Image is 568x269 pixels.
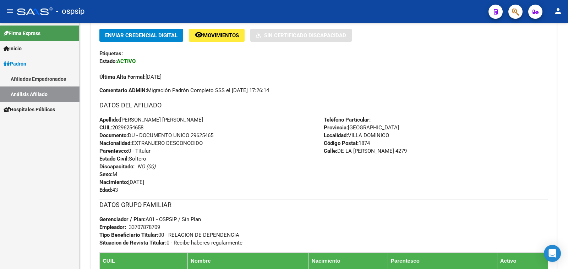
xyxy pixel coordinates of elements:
strong: Situacion de Revista Titular: [99,240,166,246]
strong: Localidad: [324,132,348,139]
span: DU - DOCUMENTO UNICO 29625465 [99,132,213,139]
strong: Nacionalidad: [99,140,132,146]
h3: DATOS DEL AFILIADO [99,100,548,110]
strong: CUIL: [99,124,112,131]
span: 0 - Titular [99,148,151,154]
mat-icon: menu [6,7,14,15]
span: A01 - OSPSIP / Sin Plan [99,216,201,223]
strong: Empleador: [99,224,126,230]
span: Migración Padrón Completo SSS el [DATE] 17:26:14 [99,86,269,94]
strong: Tipo Beneficiario Titular: [99,232,158,238]
mat-icon: person [554,7,562,15]
span: [DATE] [99,74,162,80]
strong: Teléfono Particular: [324,117,371,123]
strong: Edad: [99,187,112,193]
div: Open Intercom Messenger [544,245,561,262]
span: 0 - Recibe haberes regularmente [99,240,242,246]
span: Inicio [4,45,22,52]
span: Soltero [99,156,146,162]
span: - ospsip [56,4,84,19]
th: CUIL [100,252,188,269]
strong: Nacimiento: [99,179,128,185]
strong: Sexo: [99,171,113,178]
span: VILLA DOMINICO [324,132,389,139]
span: [PERSON_NAME] [PERSON_NAME] [99,117,203,123]
span: EXTRANJERO DESCONOCIDO [99,140,203,146]
strong: Documento: [99,132,128,139]
span: DE LA [PERSON_NAME] 4279 [324,148,407,154]
span: 00 - RELACION DE DEPENDENCIA [99,232,239,238]
strong: ACTIVO [117,58,136,65]
strong: Calle: [324,148,337,154]
th: Activo [497,252,548,269]
span: Enviar Credencial Digital [105,32,177,39]
span: Firma Express [4,29,40,37]
button: Sin Certificado Discapacidad [250,29,352,42]
span: Hospitales Públicos [4,106,55,113]
span: Padrón [4,60,26,68]
span: M [99,171,117,178]
strong: Estado: [99,58,117,65]
strong: Gerenciador / Plan: [99,216,146,223]
span: 20296254658 [99,124,143,131]
strong: Etiquetas: [99,50,123,57]
h3: DATOS GRUPO FAMILIAR [99,200,548,210]
div: 33707878709 [129,223,160,231]
span: [GEOGRAPHIC_DATA] [324,124,399,131]
span: Movimientos [203,32,239,39]
th: Nacimiento [308,252,388,269]
strong: Parentesco: [99,148,128,154]
span: 43 [99,187,118,193]
strong: Código Postal: [324,140,359,146]
th: Nombre [187,252,308,269]
strong: Estado Civil: [99,156,129,162]
strong: Provincia: [324,124,348,131]
button: Enviar Credencial Digital [99,29,183,42]
strong: Comentario ADMIN: [99,87,147,94]
mat-icon: remove_red_eye [195,30,203,39]
th: Parentesco [388,252,497,269]
i: NO (00) [137,163,155,170]
strong: Apellido: [99,117,120,123]
span: [DATE] [99,179,144,185]
strong: Última Alta Formal: [99,74,146,80]
span: 1874 [324,140,370,146]
button: Movimientos [189,29,245,42]
span: Sin Certificado Discapacidad [264,32,346,39]
strong: Discapacitado: [99,163,135,170]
